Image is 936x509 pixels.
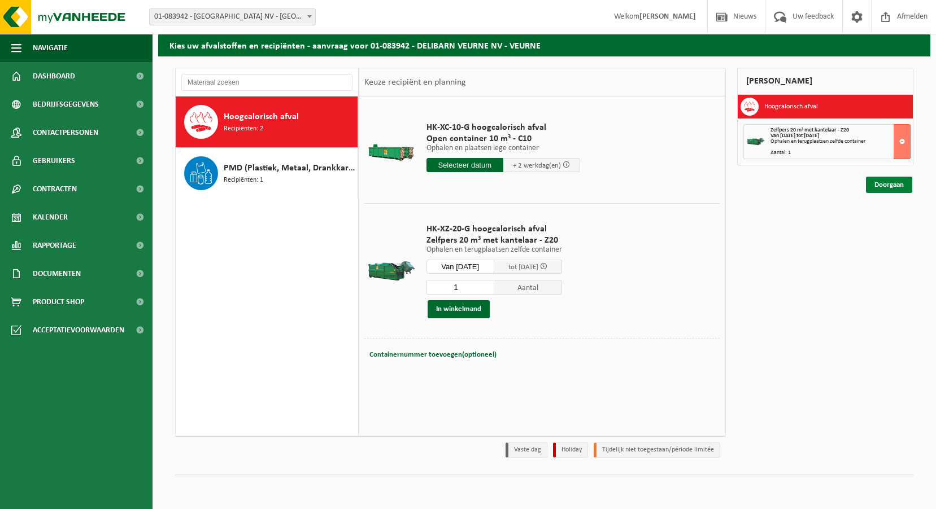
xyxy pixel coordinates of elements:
[224,110,299,124] span: Hoogcalorisch afval
[33,175,77,203] span: Contracten
[33,119,98,147] span: Contactpersonen
[426,223,562,235] span: HK-XZ-20-G hoogcalorisch afval
[494,280,562,295] span: Aantal
[181,74,352,91] input: Materiaal zoeken
[426,133,580,144] span: Open container 10 m³ - C10
[33,231,76,260] span: Rapportage
[426,260,494,274] input: Selecteer datum
[224,161,355,175] span: PMD (Plastiek, Metaal, Drankkartons) (bedrijven)
[770,139,910,144] div: Ophalen en terugplaatsen zelfde container
[770,127,849,133] span: Zelfpers 20 m³ met kantelaar - Z20
[33,147,75,175] span: Gebruikers
[33,316,124,344] span: Acceptatievoorwaarden
[426,158,503,172] input: Selecteer datum
[737,68,913,95] div: [PERSON_NAME]
[770,133,819,139] strong: Van [DATE] tot [DATE]
[426,235,562,246] span: Zelfpers 20 m³ met kantelaar - Z20
[594,442,720,458] li: Tijdelijk niet toegestaan/période limitée
[158,34,930,56] h2: Kies uw afvalstoffen en recipiënten - aanvraag voor 01-083942 - DELIBARN VEURNE NV - VEURNE
[33,260,81,288] span: Documenten
[33,203,68,231] span: Kalender
[428,300,490,318] button: In winkelmand
[866,177,912,193] a: Doorgaan
[368,347,498,363] button: Containernummer toevoegen(optioneel)
[33,90,99,119] span: Bedrijfsgegevens
[639,12,696,21] strong: [PERSON_NAME]
[508,264,538,271] span: tot [DATE]
[33,34,68,62] span: Navigatie
[359,68,472,96] div: Keuze recipiënt en planning
[513,162,561,169] span: + 2 werkdag(en)
[426,144,580,152] p: Ophalen en plaatsen lege container
[176,148,358,199] button: PMD (Plastiek, Metaal, Drankkartons) (bedrijven) Recipiënten: 1
[426,246,562,254] p: Ophalen en terugplaatsen zelfde container
[224,124,263,134] span: Recipiënten: 2
[149,8,316,25] span: 01-083942 - DELIBARN VEURNE NV - VEURNE
[770,150,910,156] div: Aantal: 1
[33,288,84,316] span: Product Shop
[33,62,75,90] span: Dashboard
[369,351,497,358] span: Containernummer toevoegen(optioneel)
[224,175,263,186] span: Recipiënten: 1
[764,98,818,116] h3: Hoogcalorisch afval
[426,122,580,133] span: HK-XC-10-G hoogcalorisch afval
[150,9,315,25] span: 01-083942 - DELIBARN VEURNE NV - VEURNE
[553,442,588,458] li: Holiday
[176,96,358,148] button: Hoogcalorisch afval Recipiënten: 2
[506,442,547,458] li: Vaste dag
